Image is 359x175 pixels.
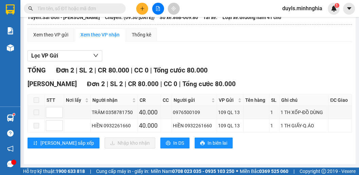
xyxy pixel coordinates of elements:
[97,66,129,74] span: CR 80.000
[7,44,14,51] img: warehouse-icon
[277,4,328,13] span: duyls.minhnghia
[136,3,148,15] button: plus
[90,168,91,175] span: |
[28,80,77,88] span: [PERSON_NAME]
[217,119,244,132] td: 109 QL 13
[92,96,131,104] span: Người nhận
[293,168,294,175] span: |
[179,80,181,88] span: |
[269,95,279,106] th: SL
[166,141,170,146] span: printer
[7,114,14,122] img: warehouse-icon
[195,138,233,148] button: printerIn biên lai
[56,169,85,174] strong: 1900 633 818
[92,122,137,129] div: HIỀN 0932261660
[270,109,278,116] div: 1
[92,109,137,116] div: TRÂM 0358781750
[138,95,161,106] th: CR
[139,121,160,130] div: 40.000
[107,80,108,88] span: |
[28,66,46,74] span: TỔNG
[217,106,244,119] td: 109 QL 13
[28,6,33,11] span: search
[140,6,145,11] span: plus
[125,80,126,88] span: |
[7,145,14,152] span: notification
[87,80,105,88] span: Đơn 2
[13,113,15,115] sup: 1
[45,95,64,106] th: STT
[244,95,269,106] th: Tên hàng
[134,66,148,74] span: CC 0
[152,3,164,15] button: file-add
[105,14,155,21] span: Chuyến: (09:30 [DATE])
[80,31,120,38] div: Xem theo VP nhận
[66,96,84,104] span: Nơi lấy
[336,3,338,8] span: 1
[173,109,216,116] div: 0976500109
[346,5,352,12] span: caret-down
[105,138,155,148] button: downloadNhập kho nhận
[28,50,102,61] button: Lọc VP Gửi
[96,168,149,175] span: Cung cấp máy in - giấy in:
[173,139,184,147] span: In DS
[168,3,180,15] button: aim
[153,66,207,74] span: Tổng cước 80.000
[222,14,281,21] span: Loại xe: Giường nằm 41 chỗ
[7,27,14,34] img: solution-icon
[7,130,14,137] span: question-circle
[270,122,278,129] div: 1
[172,169,234,174] strong: 0708 023 035 - 0935 103 250
[160,138,190,148] button: printerIn DS
[331,5,337,12] img: icon-new-feature
[173,122,216,129] div: HIỀN 0932261660
[33,141,38,146] span: sort-ascending
[182,80,236,88] span: Tổng cước 80.000
[236,170,238,173] span: ⚪️
[110,80,123,88] span: SL 2
[151,168,234,175] span: Miền Nam
[23,168,85,175] span: Hỗ trợ kỹ thuật:
[240,168,288,175] span: Miền Bắc
[174,96,210,104] span: Người gửi
[132,31,151,38] div: Thống kê
[281,109,327,116] div: 1 TH XỐP-ĐỒ DÙNG
[37,5,118,12] input: Tìm tên, số ĐT hoặc mã đơn
[328,95,352,106] th: ĐC Giao
[160,80,162,88] span: |
[160,14,198,21] span: Số xe: 86B-009.80
[156,6,160,11] span: file-add
[28,15,100,20] b: Tuyến: Sài Gòn - [PERSON_NAME]
[164,80,177,88] span: CC 0
[40,139,94,147] span: [PERSON_NAME] sắp xếp
[335,3,339,8] sup: 1
[171,6,176,11] span: aim
[281,122,327,129] div: 1 TH GIẤY-Q.ÁO
[76,66,77,74] span: |
[218,122,242,129] div: 109 QL 13
[56,66,74,74] span: Đơn 2
[280,95,328,106] th: Ghi chú
[130,66,132,74] span: |
[161,95,172,106] th: CC
[200,141,205,146] span: printer
[33,31,68,38] div: Xem theo VP gửi
[7,161,14,167] span: message
[343,3,355,15] button: caret-down
[79,66,92,74] span: SL 2
[321,169,326,174] span: copyright
[208,139,227,147] span: In biên lai
[219,96,236,104] span: VP Gửi
[139,108,160,117] div: 40.000
[28,138,100,148] button: sort-ascending[PERSON_NAME] sắp xếp
[128,80,159,88] span: CR 80.000
[218,109,242,116] div: 109 QL 13
[94,66,96,74] span: |
[31,51,58,60] span: Lọc VP Gửi
[93,53,98,58] span: down
[259,169,288,174] strong: 0369 525 060
[6,4,15,15] img: logo-vxr
[203,14,217,21] span: Tài xế:
[150,66,151,74] span: |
